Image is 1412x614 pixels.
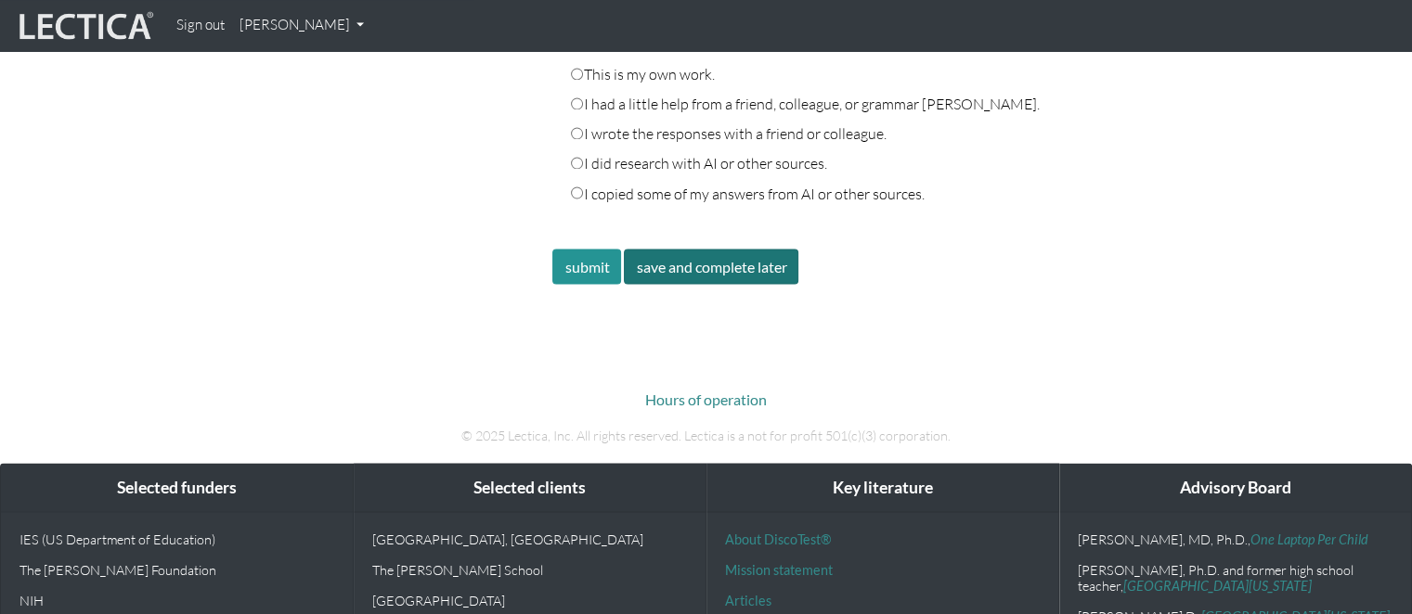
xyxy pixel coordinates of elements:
[552,249,621,284] button: submit
[1123,577,1312,593] a: [GEOGRAPHIC_DATA][US_STATE]
[169,7,232,44] a: Sign out
[191,425,1222,445] p: © 2025 Lectica, Inc. All rights reserved. Lectica is a not for profit 501(c)(3) corporation.
[372,592,687,608] p: [GEOGRAPHIC_DATA]
[571,152,826,174] label: I did research with AI or other sources.
[372,561,687,577] p: The [PERSON_NAME] School
[571,122,886,145] label: I wrote the responses with a friend or colleague.
[372,531,687,546] p: [GEOGRAPHIC_DATA], [GEOGRAPHIC_DATA]
[571,97,583,109] input: I had a little help from a friend, colleague, or grammar [PERSON_NAME].
[725,561,833,577] a: Mission statement
[1078,561,1393,594] p: [PERSON_NAME], Ph.D. and former high school teacher,
[706,464,1058,511] div: Key literature
[19,561,334,577] p: The [PERSON_NAME] Foundation
[1,464,353,511] div: Selected funders
[571,63,714,85] label: This is my own work.
[1078,531,1393,546] p: [PERSON_NAME], MD, Ph.D.,
[19,531,334,546] p: IES (US Department of Education)
[15,8,154,44] img: lecticalive
[624,249,798,284] button: save and complete later
[571,127,583,139] input: I wrote the responses with a friend or colleague.
[571,68,583,80] input: This is my own work.
[1059,464,1411,511] div: Advisory Board
[645,390,767,407] a: Hours of operation
[725,531,831,546] a: About DiscoTest®
[571,186,583,198] input: I copied some of my answers from AI or other sources.
[1250,531,1368,546] a: One Laptop Per Child
[571,157,583,169] input: I did research with AI or other sources.
[571,93,1039,115] label: I had a little help from a friend, colleague, or grammar [PERSON_NAME].
[725,592,771,608] a: Articles
[571,182,924,204] label: I copied some of my answers from AI or other sources.
[232,7,371,44] a: [PERSON_NAME]
[354,464,706,511] div: Selected clients
[19,592,334,608] p: NIH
